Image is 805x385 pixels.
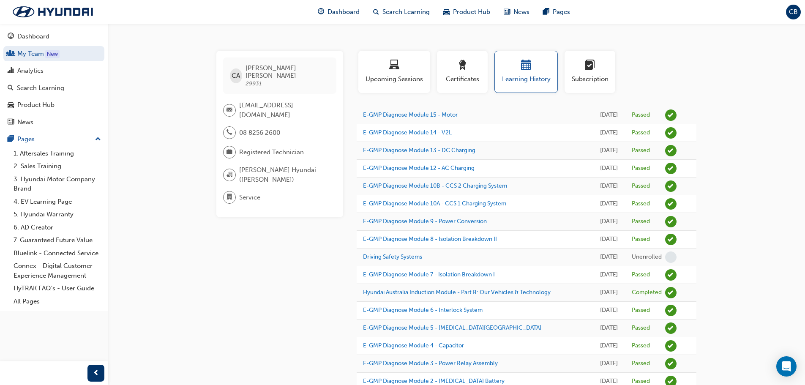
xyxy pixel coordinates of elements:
[504,7,510,17] span: news-icon
[599,288,619,298] div: Fri Jan 31 2025 18:17:54 GMT+1030 (Australian Central Daylight Time)
[599,199,619,209] div: Mon Mar 03 2025 15:13:14 GMT+1030 (Australian Central Daylight Time)
[365,74,424,84] span: Upcoming Sessions
[3,80,104,96] a: Search Learning
[632,200,650,208] div: Passed
[632,235,650,243] div: Passed
[45,50,60,58] div: Tooltip anchor
[239,101,330,120] span: [EMAIL_ADDRESS][DOMAIN_NAME]
[665,109,677,121] span: learningRecordVerb_PASS-icon
[632,324,650,332] div: Passed
[17,134,35,144] div: Pages
[10,208,104,221] a: 5. Hyundai Warranty
[536,3,577,21] a: pages-iconPages
[3,97,104,113] a: Product Hub
[632,360,650,368] div: Passed
[494,51,558,93] button: Learning History
[8,101,14,109] span: car-icon
[665,198,677,210] span: learningRecordVerb_PASS-icon
[363,342,464,349] a: E-GMP Diagnose Module 4 - Capacitor
[599,323,619,333] div: Fri Jan 31 2025 16:04:43 GMT+1030 (Australian Central Daylight Time)
[363,324,541,331] a: E-GMP Diagnose Module 5 - [MEDICAL_DATA][GEOGRAPHIC_DATA]
[10,259,104,282] a: Connex - Digital Customer Experience Management
[95,134,101,145] span: up-icon
[443,7,450,17] span: car-icon
[363,182,507,189] a: E-GMP Diagnose Module 10B - CCS 2 Charging System
[17,117,33,127] div: News
[565,51,615,93] button: Subscription
[599,110,619,120] div: Sat Mar 08 2025 17:53:41 GMT+1030 (Australian Central Daylight Time)
[599,306,619,315] div: Fri Jan 31 2025 18:09:17 GMT+1030 (Australian Central Daylight Time)
[10,247,104,260] a: Bluelink - Connected Service
[10,221,104,234] a: 6. AD Creator
[665,322,677,334] span: learningRecordVerb_PASS-icon
[665,340,677,352] span: learningRecordVerb_PASS-icon
[327,7,360,17] span: Dashboard
[665,127,677,139] span: learningRecordVerb_PASS-icon
[571,74,609,84] span: Subscription
[521,60,531,71] span: calendar-icon
[3,27,104,131] button: DashboardMy TeamAnalyticsSearch LearningProduct HubNews
[632,218,650,226] div: Passed
[363,271,495,278] a: E-GMP Diagnose Module 7 - Isolation Breakdown I
[443,74,481,84] span: Certificates
[246,64,330,79] span: [PERSON_NAME] [PERSON_NAME]
[437,51,488,93] button: Certificates
[4,3,101,21] a: Trak
[363,200,506,207] a: E-GMP Diagnose Module 10A - CCS 1 Charging System
[665,216,677,227] span: learningRecordVerb_PASS-icon
[599,181,619,191] div: Mon Mar 03 2025 15:36:33 GMT+1030 (Australian Central Daylight Time)
[457,60,467,71] span: award-icon
[10,160,104,173] a: 2. Sales Training
[226,105,232,116] span: email-icon
[363,129,452,136] a: E-GMP Diagnose Module 14 - V2L
[239,128,280,138] span: 08 8256 2600
[599,270,619,280] div: Fri Jan 31 2025 18:43:13 GMT+1030 (Australian Central Daylight Time)
[665,358,677,369] span: learningRecordVerb_PASS-icon
[226,127,232,138] span: phone-icon
[8,85,14,92] span: search-icon
[599,164,619,173] div: Mon Mar 03 2025 15:50:18 GMT+1030 (Australian Central Daylight Time)
[599,217,619,227] div: Mon Mar 03 2025 14:47:09 GMT+1030 (Australian Central Daylight Time)
[632,271,650,279] div: Passed
[665,287,677,298] span: learningRecordVerb_COMPLETE-icon
[497,3,536,21] a: news-iconNews
[363,164,475,172] a: E-GMP Diagnose Module 12 - AC Charging
[501,74,551,84] span: Learning History
[3,131,104,147] button: Pages
[10,147,104,160] a: 1. Aftersales Training
[632,289,662,297] div: Completed
[318,7,324,17] span: guage-icon
[599,341,619,351] div: Mon Jan 20 2025 15:50:19 GMT+1030 (Australian Central Daylight Time)
[363,235,497,243] a: E-GMP Diagnose Module 8 - Isolation Breakdown II
[389,60,399,71] span: laptop-icon
[10,195,104,208] a: 4. EV Learning Page
[8,136,14,143] span: pages-icon
[363,111,458,118] a: E-GMP Diagnose Module 15 - Motor
[437,3,497,21] a: car-iconProduct Hub
[599,359,619,369] div: Mon Jan 20 2025 15:39:28 GMT+1030 (Australian Central Daylight Time)
[8,119,14,126] span: news-icon
[3,29,104,44] a: Dashboard
[93,368,99,379] span: prev-icon
[226,169,232,180] span: organisation-icon
[665,305,677,316] span: learningRecordVerb_PASS-icon
[776,356,797,377] div: Open Intercom Messenger
[17,83,64,93] div: Search Learning
[585,60,595,71] span: learningplan-icon
[363,289,551,296] a: Hyundai Australia Induction Module - Part B: Our Vehicles & Technology
[363,218,487,225] a: E-GMP Diagnose Module 9 - Power Conversion
[665,234,677,245] span: learningRecordVerb_PASS-icon
[17,66,44,76] div: Analytics
[632,306,650,314] div: Passed
[3,115,104,130] a: News
[373,7,379,17] span: search-icon
[453,7,490,17] span: Product Hub
[10,282,104,295] a: HyTRAK FAQ's - User Guide
[17,32,49,41] div: Dashboard
[599,235,619,244] div: Mon Mar 03 2025 12:12:18 GMT+1030 (Australian Central Daylight Time)
[513,7,529,17] span: News
[665,180,677,192] span: learningRecordVerb_PASS-icon
[246,80,262,87] span: 29931
[599,128,619,138] div: Sat Mar 08 2025 17:07:37 GMT+1030 (Australian Central Daylight Time)
[543,7,549,17] span: pages-icon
